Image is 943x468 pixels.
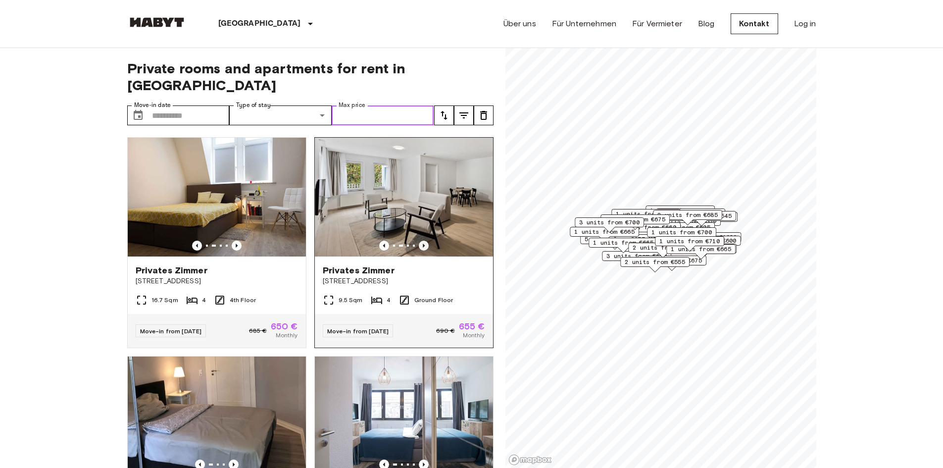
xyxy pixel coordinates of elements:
span: Monthly [463,331,485,340]
span: 655 € [459,322,485,331]
span: 4th Floor [230,296,256,305]
button: Choose date [128,105,148,125]
span: 1 units from €665 [593,238,653,247]
span: Private rooms and apartments for rent in [GEOGRAPHIC_DATA] [127,60,494,94]
div: Map marker [589,238,658,253]
div: Map marker [637,256,706,271]
label: Max price [339,101,365,109]
span: 3 units from €600 [606,252,667,260]
span: 12 units from €600 [672,236,736,245]
img: Marketing picture of unit DE-04-070-020-02 [315,138,493,257]
span: 1 units from €685 [616,209,676,218]
span: 2 units from €690 [633,243,693,252]
div: Map marker [668,232,741,248]
span: 685 € [249,326,267,335]
div: Map marker [600,214,670,230]
button: Previous image [379,241,389,251]
div: Map marker [575,217,644,233]
span: 1 units from €665 [671,245,731,254]
span: Move-in from [DATE] [327,327,389,335]
div: Map marker [667,244,737,259]
a: Marketing picture of unit DE-04-070-020-02Marketing picture of unit DE-04-070-020-02Previous imag... [314,137,494,348]
div: Map marker [653,210,722,225]
div: Map marker [668,212,738,227]
span: 2 units from €675 [642,256,702,265]
span: 1 units from €700 [651,228,712,237]
a: Previous imagePrevious imagePrivates Zimmer[STREET_ADDRESS]16.7 Sqm44th FloorMove-in from [DATE]6... [127,137,306,348]
div: Map marker [602,251,671,266]
button: Previous image [232,241,242,251]
span: 1 units from €650 [650,206,710,215]
span: 1 units from €675 [605,215,665,224]
span: 2 units from €545 [671,211,732,220]
p: [GEOGRAPHIC_DATA] [218,18,301,30]
span: Privates Zimmer [323,264,395,276]
div: Map marker [667,211,736,226]
span: 1 units from €615 [660,209,721,218]
button: tune [454,105,474,125]
span: 2 units from €555 [625,258,685,266]
span: 9.5 Sqm [339,296,363,305]
img: Habyt [127,17,187,27]
div: Map marker [647,227,716,243]
span: 9 units from €1020 [673,233,737,242]
span: 650 € [271,322,298,331]
span: Ground Floor [414,296,453,305]
span: 690 € [436,326,455,335]
span: 2 units from €685 [657,210,718,219]
label: Move-in date [134,101,171,109]
div: Map marker [620,257,690,272]
a: Log in [794,18,816,30]
span: [STREET_ADDRESS] [136,276,298,286]
div: Map marker [645,206,715,221]
button: Previous image [419,241,429,251]
span: Monthly [276,331,298,340]
a: Blog [698,18,715,30]
button: Previous image [192,241,202,251]
div: Map marker [655,236,724,252]
span: 1 units from €665 [574,227,635,236]
a: Für Unternehmen [552,18,616,30]
div: Map marker [656,208,725,224]
span: 4 [202,296,206,305]
span: 3 units from €700 [579,218,640,227]
a: Mapbox logo [508,454,552,466]
div: Map marker [668,236,741,251]
span: Move-in from [DATE] [140,327,202,335]
div: Map marker [611,222,681,238]
label: Type of stay [236,101,271,109]
span: 16.7 Sqm [151,296,178,305]
span: 4 [387,296,391,305]
a: Über uns [503,18,536,30]
span: 5 units from €655 [585,235,645,244]
div: Map marker [611,209,681,224]
span: [STREET_ADDRESS] [323,276,485,286]
span: 1 units from €710 [659,237,720,246]
div: Map marker [666,244,736,260]
span: Privates Zimmer [136,264,207,276]
button: tune [434,105,454,125]
button: tune [474,105,494,125]
a: Für Vermieter [632,18,682,30]
div: Map marker [570,227,639,242]
div: Map marker [628,243,697,258]
a: Kontakt [731,13,778,34]
img: Marketing picture of unit DE-04-013-001-01HF [128,138,306,257]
